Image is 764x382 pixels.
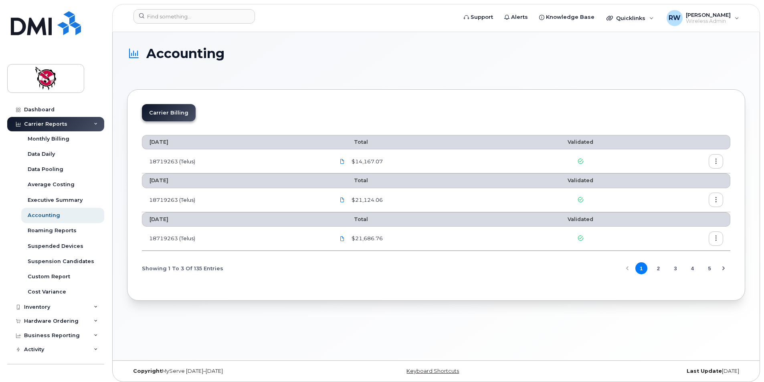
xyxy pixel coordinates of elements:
[142,188,327,212] td: 18719263 (Telus)
[406,368,459,374] a: Keyboard Shortcuts
[539,368,745,374] div: [DATE]
[133,368,162,374] strong: Copyright
[335,139,368,145] span: Total
[350,196,383,204] span: $21,124.06
[142,135,327,149] th: [DATE]
[127,368,333,374] div: MyServe [DATE]–[DATE]
[687,368,722,374] strong: Last Update
[519,212,642,227] th: Validated
[142,173,327,188] th: [DATE]
[142,262,223,274] span: Showing 1 To 3 Of 135 Entries
[142,149,327,173] td: 18719263 (Telus)
[335,154,350,168] a: 18719263_1273793712_2025-09-06.pdf
[703,262,715,274] button: Page 5
[335,193,350,207] a: 18719263_1261881732_2025-08-06.pdf
[669,262,681,274] button: Page 3
[519,173,642,188] th: Validated
[687,262,699,274] button: Page 4
[335,216,368,222] span: Total
[519,135,642,149] th: Validated
[350,158,383,165] span: $14,167.07
[335,177,368,183] span: Total
[635,262,647,274] button: Page 1
[142,227,327,251] td: 18719263 (Telus)
[142,212,327,227] th: [DATE]
[146,46,224,60] span: Accounting
[718,262,730,274] button: Next Page
[729,347,758,376] iframe: Messenger Launcher
[652,262,664,274] button: Page 2
[350,235,383,242] span: $21,686.76
[335,231,350,245] a: 18719263_1250864937_2025-07-06.pdf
